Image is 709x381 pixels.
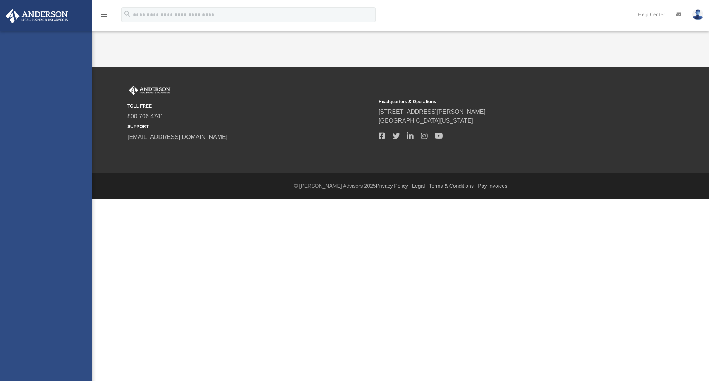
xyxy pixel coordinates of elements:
img: User Pic [692,9,703,20]
a: Privacy Policy | [376,183,411,189]
div: © [PERSON_NAME] Advisors 2025 [92,182,709,190]
i: menu [100,10,109,19]
img: Anderson Advisors Platinum Portal [3,9,70,23]
small: SUPPORT [127,123,373,130]
a: 800.706.4741 [127,113,164,119]
img: Anderson Advisors Platinum Portal [127,86,172,95]
a: Legal | [412,183,428,189]
a: menu [100,14,109,19]
a: [STREET_ADDRESS][PERSON_NAME] [379,109,486,115]
small: Headquarters & Operations [379,98,624,105]
a: [GEOGRAPHIC_DATA][US_STATE] [379,118,473,124]
a: [EMAIL_ADDRESS][DOMAIN_NAME] [127,134,227,140]
i: search [123,10,131,18]
a: Terms & Conditions | [429,183,477,189]
a: Pay Invoices [478,183,507,189]
small: TOLL FREE [127,103,373,109]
